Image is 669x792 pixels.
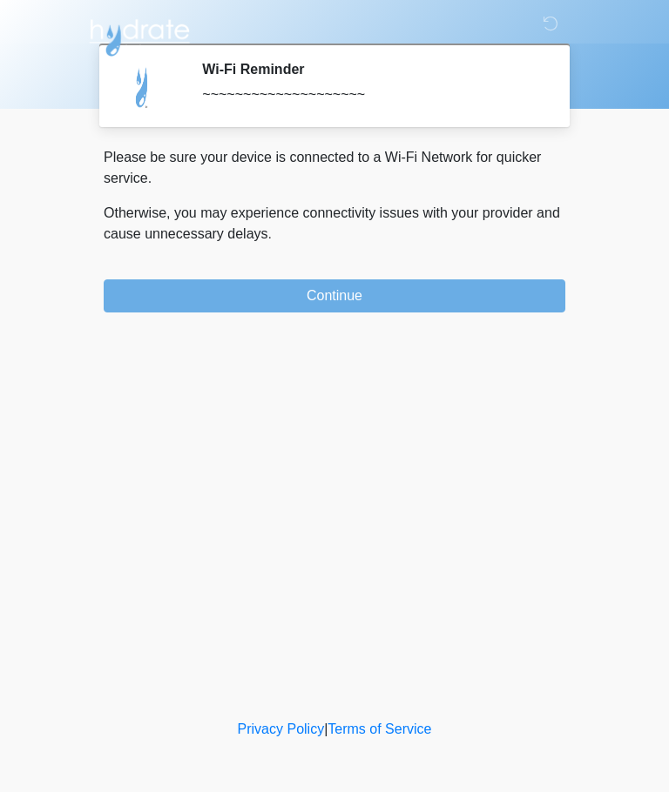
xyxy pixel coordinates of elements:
p: Otherwise, you may experience connectivity issues with your provider and cause unnecessary delays [104,203,565,245]
img: Agent Avatar [117,61,169,113]
div: ~~~~~~~~~~~~~~~~~~~~ [202,84,539,105]
a: Terms of Service [328,722,431,736]
a: | [324,722,328,736]
a: Privacy Policy [238,722,325,736]
img: Hydrate IV Bar - Arcadia Logo [86,13,193,57]
button: Continue [104,279,565,312]
p: Please be sure your device is connected to a Wi-Fi Network for quicker service. [104,147,565,189]
span: . [268,226,272,241]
